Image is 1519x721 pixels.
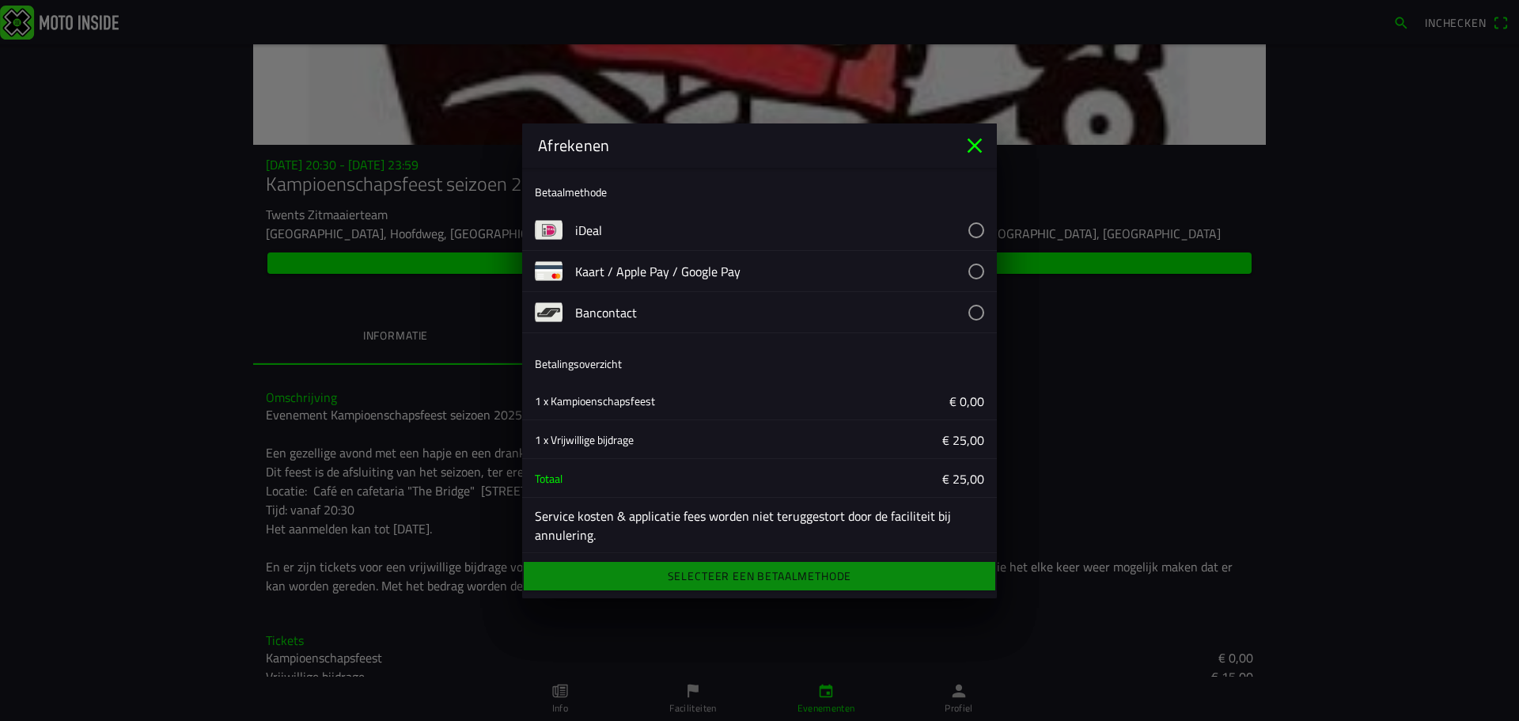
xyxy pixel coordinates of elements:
[535,355,622,372] ion-label: Betalingsoverzicht
[772,430,984,449] ion-label: € 25,00
[535,298,563,326] img: payment-bancontact.png
[772,391,984,410] ion-label: € 0,00
[535,392,655,408] ion-text: 1 x Kampioenschapsfeest
[772,469,984,488] ion-label: € 25,00
[535,507,984,545] ion-label: Service kosten & applicatie fees worden niet teruggestort door de faciliteit bij annulering.
[535,257,563,285] img: payment-card.png
[535,216,563,244] img: payment-ideal.png
[535,469,563,486] ion-text: Totaal
[535,431,634,447] ion-text: 1 x Vrijwillige bijdrage
[962,133,987,158] ion-icon: close
[522,134,962,157] ion-title: Afrekenen
[535,184,607,200] ion-label: Betaalmethode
